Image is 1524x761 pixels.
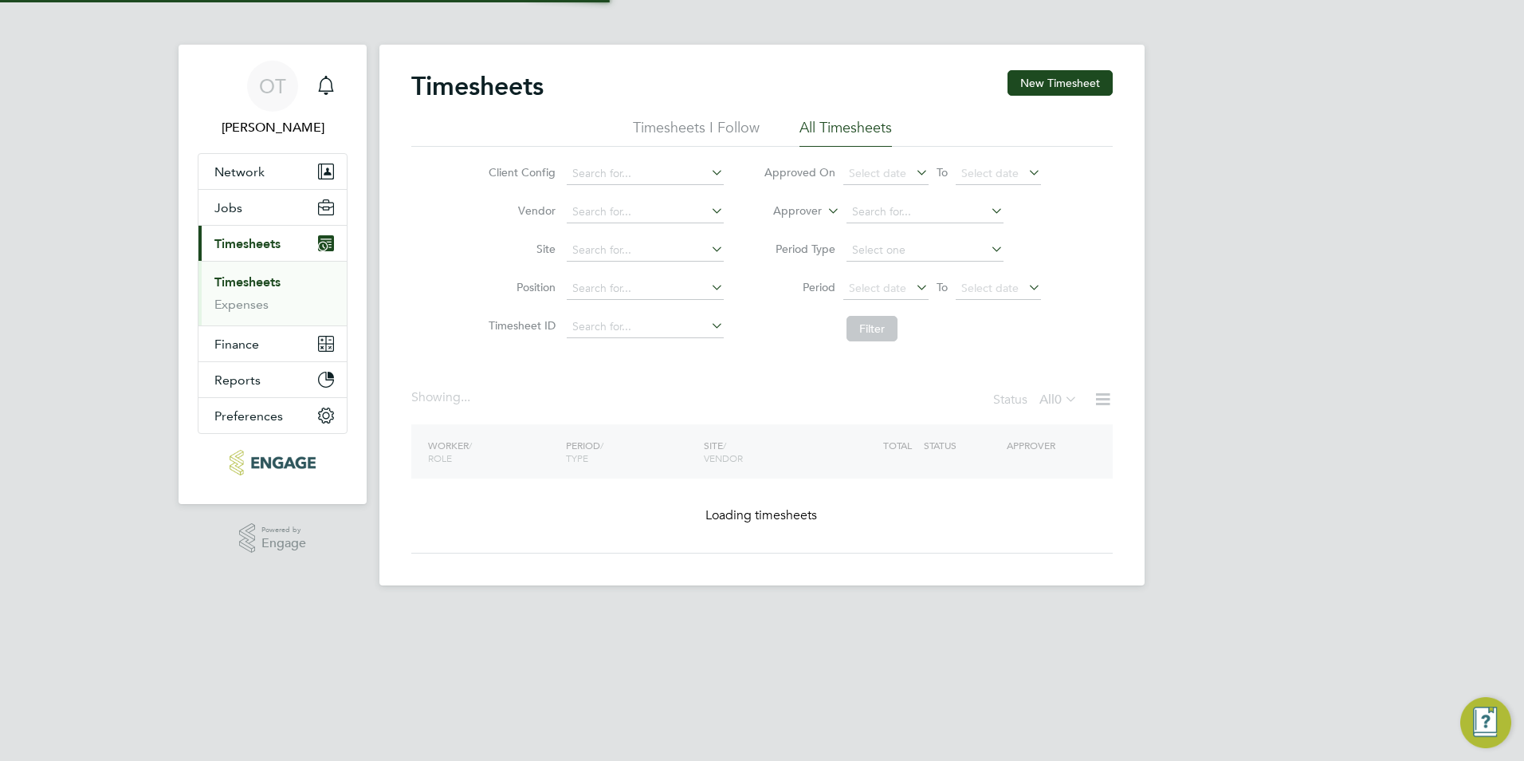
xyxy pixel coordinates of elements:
span: 0 [1055,392,1062,408]
span: Select date [849,166,906,180]
span: To [932,277,953,298]
label: Client Config [484,165,556,179]
label: Period Type [764,242,835,256]
span: ... [461,389,470,405]
a: OT[PERSON_NAME] [198,61,348,137]
span: OT [259,76,286,97]
span: Timesheets [214,236,281,251]
label: Position [484,280,556,294]
a: Go to home page [198,450,348,475]
input: Search for... [567,163,724,185]
span: Preferences [214,408,283,424]
a: Powered byEngage [239,523,307,554]
label: Vendor [484,203,556,218]
label: All [1039,392,1078,408]
button: Timesheets [198,226,347,261]
label: Period [764,280,835,294]
h2: Timesheets [411,70,544,102]
a: Expenses [214,297,269,312]
label: Timesheet ID [484,318,556,333]
span: Engage [261,537,306,550]
button: Preferences [198,398,347,433]
input: Search for... [567,278,724,300]
span: Select date [849,281,906,295]
span: Select date [961,166,1019,180]
button: Jobs [198,190,347,225]
nav: Main navigation [179,45,367,504]
div: Showing [411,389,473,406]
span: To [932,162,953,183]
div: Status [993,389,1081,412]
button: Finance [198,326,347,361]
a: Timesheets [214,274,281,290]
input: Search for... [567,201,724,223]
label: Approver [750,203,822,219]
li: Timesheets I Follow [633,118,760,147]
input: Select one [846,239,1004,262]
button: Engage Resource Center [1460,697,1511,748]
span: Network [214,164,265,179]
button: Network [198,154,347,189]
label: Site [484,242,556,256]
label: Approved On [764,165,835,179]
span: Select date [961,281,1019,295]
span: Finance [214,337,259,352]
div: Timesheets [198,261,347,325]
button: Reports [198,362,347,397]
span: Powered by [261,523,306,537]
input: Search for... [846,201,1004,223]
span: Jobs [214,200,242,215]
span: Reports [214,373,261,388]
img: huntereducation-logo-retina.png [230,450,315,475]
button: New Timesheet [1007,70,1113,96]
input: Search for... [567,239,724,262]
li: All Timesheets [799,118,892,147]
span: Olivia Triassi [198,118,348,137]
input: Search for... [567,316,724,338]
button: Filter [846,316,898,341]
